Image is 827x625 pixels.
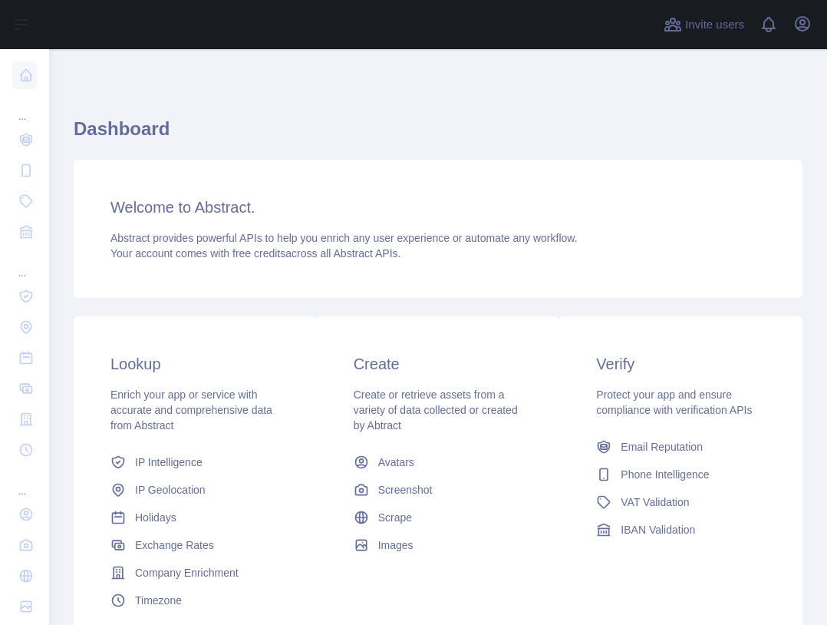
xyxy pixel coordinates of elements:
span: free credits [232,247,285,260]
a: Images [348,531,529,559]
a: Scrape [348,504,529,531]
span: IBAN Validation [621,522,695,537]
span: IP Intelligence [135,455,203,470]
a: Timezone [104,587,286,614]
span: Abstract provides powerful APIs to help you enrich any user experience or automate any workflow. [110,232,578,244]
span: Company Enrichment [135,565,239,580]
a: VAT Validation [590,488,772,516]
a: IP Intelligence [104,448,286,476]
span: VAT Validation [621,494,689,510]
span: Invite users [685,16,744,34]
a: Holidays [104,504,286,531]
span: Your account comes with across all Abstract APIs. [110,247,400,260]
div: ... [12,467,37,498]
span: Holidays [135,510,176,525]
h3: Lookup [110,353,280,375]
span: Images [378,537,413,553]
a: Company Enrichment [104,559,286,587]
a: Exchange Rates [104,531,286,559]
span: Phone Intelligence [621,467,709,482]
a: IBAN Validation [590,516,772,544]
div: ... [12,92,37,123]
span: Email Reputation [621,439,703,455]
h3: Welcome to Abstract. [110,197,766,218]
span: Protect your app and ensure compliance with verification APIs [596,389,752,416]
span: Exchange Rates [135,537,214,553]
span: IP Geolocation [135,482,206,498]
a: Screenshot [348,476,529,504]
a: Email Reputation [590,433,772,461]
span: Avatars [378,455,414,470]
h3: Create [354,353,523,375]
span: Scrape [378,510,412,525]
a: Avatars [348,448,529,476]
span: Screenshot [378,482,433,498]
h1: Dashboard [74,117,802,154]
span: Timezone [135,593,182,608]
span: Create or retrieve assets from a variety of data collected or created by Abtract [354,389,518,432]
a: IP Geolocation [104,476,286,504]
div: ... [12,249,37,279]
button: Invite users [661,12,747,37]
a: Phone Intelligence [590,461,772,488]
span: Enrich your app or service with accurate and comprehensive data from Abstract [110,389,272,432]
h3: Verify [596,353,766,375]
